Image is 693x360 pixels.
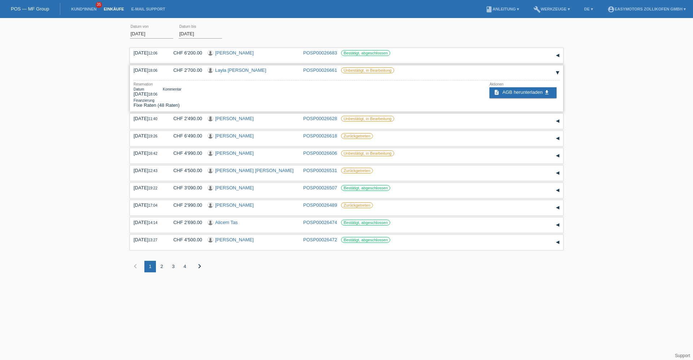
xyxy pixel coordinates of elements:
div: auf-/zuklappen [552,150,563,161]
div: [DATE] [134,168,162,173]
div: [DATE] [134,67,162,73]
div: auf-/zuklappen [552,185,563,196]
label: Zurückgetreten [341,168,373,174]
div: CHF 3'090.00 [168,185,202,190]
div: CHF 2'990.00 [168,202,202,208]
div: Reservation [134,82,192,86]
span: 11:40 [148,117,157,121]
a: POSP00026489 [303,202,337,208]
a: POSP00026507 [303,185,337,190]
div: [DATE] [134,87,157,97]
a: description AGB herunterladen get_app [489,87,557,98]
label: Zurückgetreten [341,133,373,139]
div: CHF 4'500.00 [168,168,202,173]
label: Bestätigt, abgeschlossen [341,50,390,56]
a: POSP00026472 [303,237,337,242]
div: Fixe Raten (48 Raten) [134,98,192,108]
span: 12:43 [148,169,157,173]
div: [DATE] [134,150,162,156]
div: CHF 6'490.00 [168,133,202,139]
label: Bestätigt, abgeschlossen [341,237,390,243]
span: 18:06 [148,92,157,96]
div: Kommentar [163,87,182,91]
a: [PERSON_NAME] [215,202,254,208]
label: Bestätigt, abgeschlossen [341,185,390,191]
span: 19:26 [148,134,157,138]
a: POSP00026474 [303,220,337,225]
div: CHF 2'490.00 [168,116,202,121]
label: Unbestätigt, in Bearbeitung [341,116,394,122]
a: Alicem Tas [215,220,238,225]
div: 2 [156,261,167,272]
span: 13:27 [148,238,157,242]
a: Einkäufe [100,7,127,11]
span: 17:04 [148,203,157,207]
a: POSP00026661 [303,67,337,73]
i: account_circle [607,6,615,13]
div: CHF 2'700.00 [168,67,202,73]
span: 19:22 [148,186,157,190]
a: POSP00026618 [303,133,337,139]
label: Zurückgetreten [341,202,373,208]
i: get_app [544,89,550,95]
div: auf-/zuklappen [552,237,563,248]
i: book [485,6,493,13]
div: auf-/zuklappen [552,220,563,231]
div: CHF 2'690.00 [168,220,202,225]
a: [PERSON_NAME] [215,150,254,156]
div: auf-/zuklappen [552,133,563,144]
i: chevron_right [195,262,204,271]
label: Unbestätigt, in Bearbeitung [341,150,394,156]
a: buildWerkzeuge ▾ [530,7,574,11]
a: [PERSON_NAME] [215,133,254,139]
div: CHF 4'990.00 [168,150,202,156]
a: POSP00026606 [303,150,337,156]
div: auf-/zuklappen [552,50,563,61]
a: [PERSON_NAME] [215,185,254,190]
a: Support [675,353,690,358]
div: Datum [134,87,157,91]
div: [DATE] [134,202,162,208]
a: POSP00026683 [303,50,337,56]
div: auf-/zuklappen [552,116,563,127]
span: AGB herunterladen [502,89,542,95]
div: Finanzierung [134,98,192,102]
div: CHF 4'500.00 [168,237,202,242]
a: E-Mail Support [128,7,169,11]
label: Bestätigt, abgeschlossen [341,220,390,225]
a: Kund*innen [67,7,100,11]
a: [PERSON_NAME] [215,237,254,242]
a: Layla [PERSON_NAME] [215,67,266,73]
div: [DATE] [134,133,162,139]
i: build [533,6,541,13]
a: [PERSON_NAME] [215,116,254,121]
a: account_circleEasymotors Zollikofen GmbH ▾ [604,7,689,11]
div: [DATE] [134,50,162,56]
div: Aktionen [489,82,559,86]
label: Unbestätigt, in Bearbeitung [341,67,394,73]
a: POS — MF Group [11,6,49,12]
div: [DATE] [134,237,162,242]
div: [DATE] [134,220,162,225]
a: POSP00026628 [303,116,337,121]
span: 16:42 [148,152,157,155]
div: [DATE] [134,116,162,121]
div: 4 [179,261,191,272]
div: 1 [144,261,156,272]
span: 35 [96,2,102,8]
div: CHF 6'200.00 [168,50,202,56]
span: 12:06 [148,51,157,55]
span: 14:14 [148,221,157,225]
div: auf-/zuklappen [552,67,563,78]
div: auf-/zuklappen [552,202,563,213]
a: [PERSON_NAME] [215,50,254,56]
a: DE ▾ [581,7,597,11]
a: POSP00026531 [303,168,337,173]
a: bookAnleitung ▾ [482,7,523,11]
div: auf-/zuklappen [552,168,563,179]
div: 3 [167,261,179,272]
i: description [494,89,500,95]
a: [PERSON_NAME] [PERSON_NAME] [215,168,293,173]
div: [DATE] [134,185,162,190]
i: chevron_left [131,262,140,271]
